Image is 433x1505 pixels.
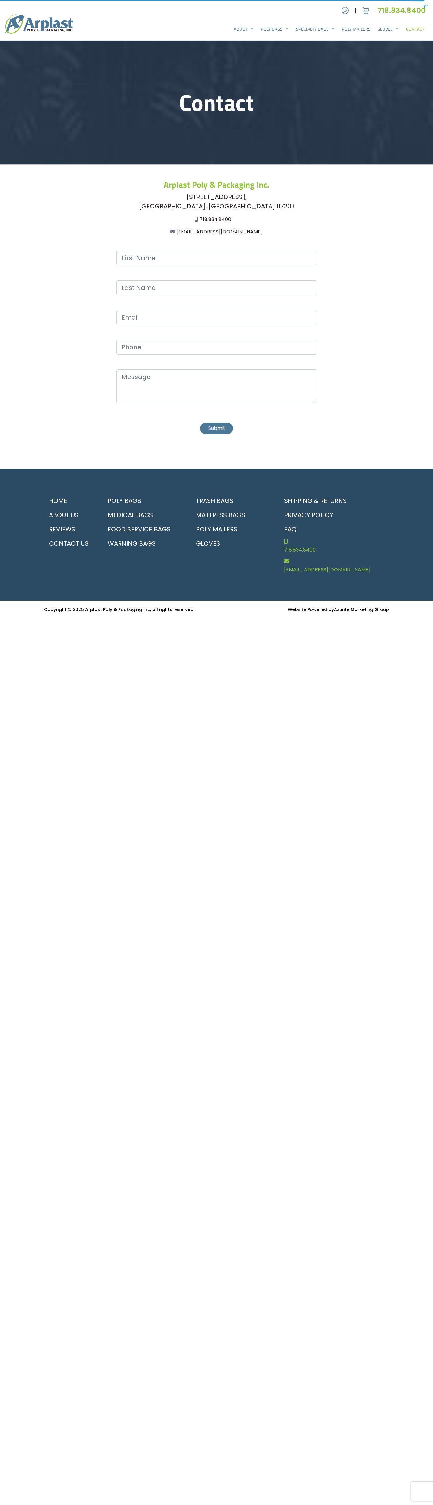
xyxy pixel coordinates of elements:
input: Last Name [116,280,317,295]
a: Poly Bags [257,23,292,35]
a: Contact [403,23,428,35]
input: Email [116,310,317,325]
img: logo [5,14,73,34]
a: [EMAIL_ADDRESS][DOMAIN_NAME] [176,228,263,235]
a: Contact Us [44,536,95,551]
div: [STREET_ADDRESS], [GEOGRAPHIC_DATA], [GEOGRAPHIC_DATA] 07203 [44,192,389,211]
a: FAQ [279,522,389,536]
a: 718.834.8400 [378,5,428,15]
button: Submit [200,423,233,434]
a: Poly Mailers [191,522,272,536]
h3: Arplast Poly & Packaging Inc. [44,180,389,190]
a: Medical Bags [103,508,184,522]
a: 718.834.8400 [200,216,231,223]
a: Reviews [44,522,95,536]
a: Mattress Bags [191,508,272,522]
a: [EMAIL_ADDRESS][DOMAIN_NAME] [279,556,389,576]
span: | [355,7,356,14]
a: 718.834.8400 [279,536,389,556]
a: Specialty Bags [292,23,338,35]
a: Trash Bags [191,494,272,508]
a: Gloves [191,536,272,551]
a: About [230,23,257,35]
a: Azurite Marketing Group [334,606,389,613]
a: Privacy Policy [279,508,389,522]
small: Website Powered by [288,606,389,613]
a: Shipping & Returns [279,494,389,508]
a: Home [44,494,95,508]
input: First Name [116,251,317,265]
form: Contact form [116,251,317,434]
a: Warning Bags [103,536,184,551]
h1: Contact [44,89,389,116]
input: Phone [116,340,317,355]
a: Food Service Bags [103,522,184,536]
small: Copyright © 2025 Arplast Poly & Packaging Inc, all rights reserved. [44,606,194,613]
a: Gloves [374,23,402,35]
a: About Us [44,508,95,522]
a: Poly Mailers [338,23,374,35]
a: Poly Bags [103,494,184,508]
